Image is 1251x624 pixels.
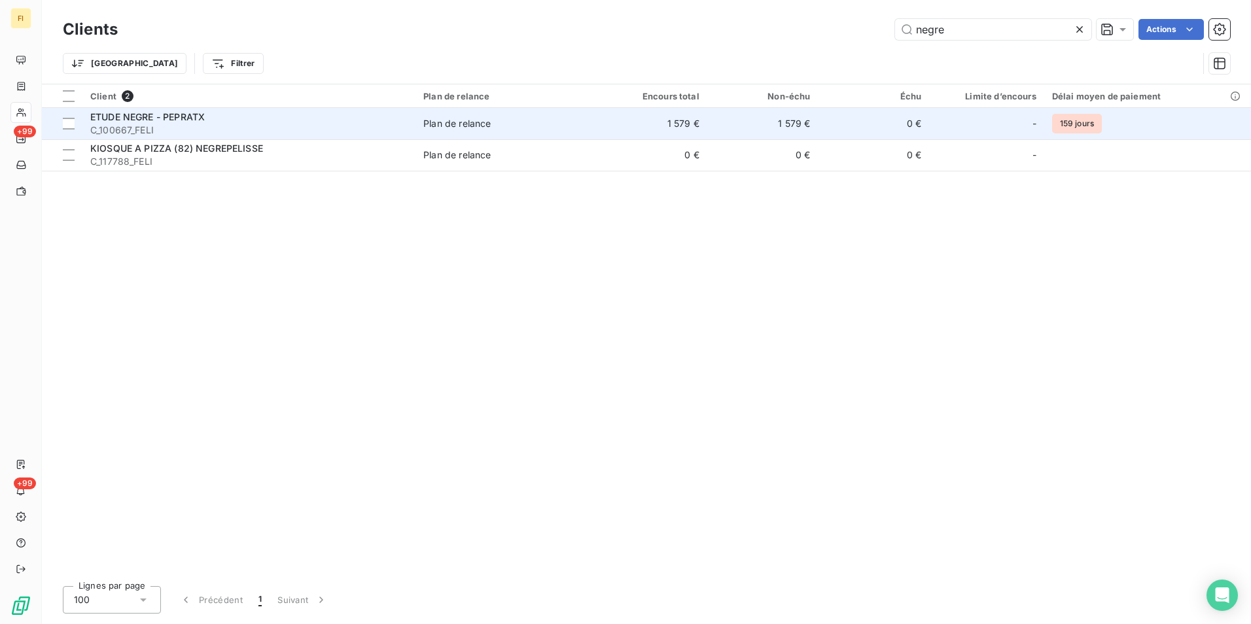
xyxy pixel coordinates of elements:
[90,124,408,137] span: C_100667_FELI
[423,117,491,130] div: Plan de relance
[74,593,90,606] span: 100
[818,139,929,171] td: 0 €
[90,155,408,168] span: C_117788_FELI
[251,586,270,614] button: 1
[63,53,186,74] button: [GEOGRAPHIC_DATA]
[707,139,819,171] td: 0 €
[171,586,251,614] button: Précédent
[937,91,1036,101] div: Limite d’encours
[1138,19,1204,40] button: Actions
[122,90,133,102] span: 2
[270,586,336,614] button: Suivant
[203,53,263,74] button: Filtrer
[895,19,1091,40] input: Rechercher
[818,108,929,139] td: 0 €
[826,91,921,101] div: Échu
[258,593,262,606] span: 1
[1052,91,1243,101] div: Délai moyen de paiement
[1032,148,1036,162] span: -
[423,91,588,101] div: Plan de relance
[14,477,36,489] span: +99
[63,18,118,41] h3: Clients
[596,108,707,139] td: 1 579 €
[596,139,707,171] td: 0 €
[10,8,31,29] div: FI
[707,108,819,139] td: 1 579 €
[715,91,811,101] div: Non-échu
[90,111,205,122] span: ETUDE NEGRE - PEPRATX
[1207,580,1238,611] div: Open Intercom Messenger
[10,128,31,149] a: +99
[10,595,31,616] img: Logo LeanPay
[423,148,491,162] div: Plan de relance
[604,91,699,101] div: Encours total
[90,91,116,101] span: Client
[90,143,263,154] span: KIOSQUE A PIZZA (82) NEGREPELISSE
[1052,114,1102,133] span: 159 jours
[14,126,36,137] span: +99
[1032,117,1036,130] span: -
